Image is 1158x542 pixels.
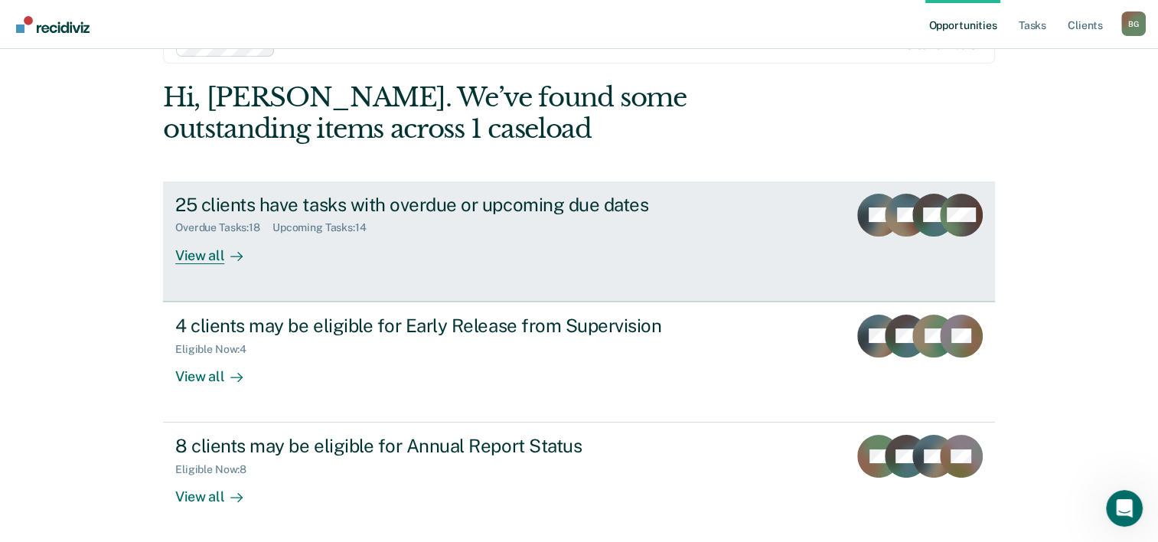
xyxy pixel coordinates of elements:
div: Eligible Now : 4 [175,343,259,356]
div: View all [175,476,261,506]
div: Upcoming Tasks : 14 [272,221,379,234]
iframe: Intercom live chat [1106,490,1143,527]
img: Recidiviz [16,16,90,33]
a: 4 clients may be eligible for Early Release from SupervisionEligible Now:4View all [163,302,995,423]
div: Overdue Tasks : 18 [175,221,272,234]
button: Profile dropdown button [1121,11,1146,36]
div: View all [175,355,261,385]
div: Hi, [PERSON_NAME]. We’ve found some outstanding items across 1 caseload [163,82,828,145]
div: 4 clients may be eligible for Early Release from Supervision [175,315,713,337]
div: View all [175,234,261,264]
div: 25 clients have tasks with overdue or upcoming due dates [175,194,713,216]
div: 8 clients may be eligible for Annual Report Status [175,435,713,457]
div: Eligible Now : 8 [175,463,259,476]
div: B G [1121,11,1146,36]
a: 25 clients have tasks with overdue or upcoming due datesOverdue Tasks:18Upcoming Tasks:14View all [163,181,995,302]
